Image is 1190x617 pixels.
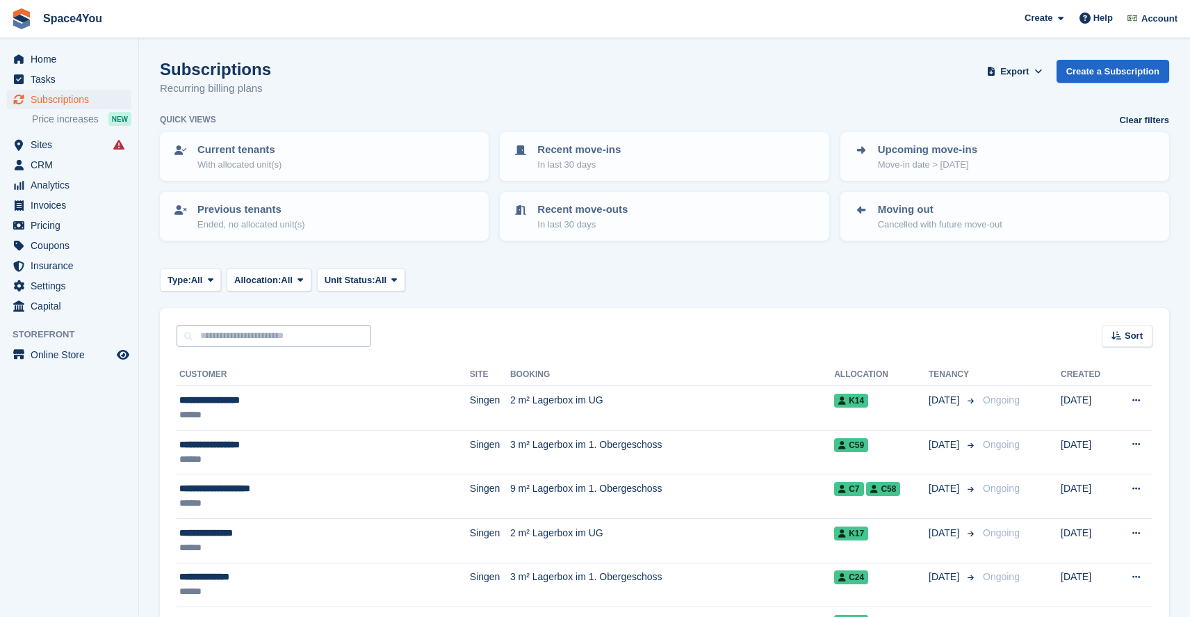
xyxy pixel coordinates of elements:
[470,474,510,519] td: Singen
[510,430,834,474] td: 3 m² Lagerbox im 1. Obergeschoss
[842,134,1168,179] a: Upcoming move-ins Move-in date > [DATE]
[115,346,131,363] a: Preview store
[31,296,114,316] span: Capital
[983,571,1020,582] span: Ongoing
[325,273,375,287] span: Unit Status:
[929,438,962,452] span: [DATE]
[501,134,827,179] a: Recent move-ins In last 30 days
[470,364,510,386] th: Site
[7,296,131,316] a: menu
[984,60,1045,83] button: Export
[470,386,510,431] td: Singen
[31,135,114,154] span: Sites
[1141,12,1177,26] span: Account
[983,483,1020,494] span: Ongoing
[160,60,271,79] h1: Subscriptions
[1061,563,1114,607] td: [DATE]
[108,112,131,126] div: NEW
[834,364,929,386] th: Allocation
[866,482,900,496] span: C58
[191,273,203,287] span: All
[1061,430,1114,474] td: [DATE]
[834,482,863,496] span: C7
[31,155,114,175] span: CRM
[7,90,131,109] a: menu
[32,113,99,126] span: Price increases
[7,155,131,175] a: menu
[983,527,1020,538] span: Ongoing
[31,175,114,195] span: Analytics
[878,218,1002,232] p: Cancelled with future move-out
[7,175,131,195] a: menu
[38,7,108,30] a: Space4You
[510,364,834,386] th: Booking
[1057,60,1169,83] a: Create a Subscription
[234,273,281,287] span: Allocation:
[7,256,131,275] a: menu
[31,70,114,89] span: Tasks
[7,345,131,364] a: menu
[983,439,1020,450] span: Ongoing
[31,345,114,364] span: Online Store
[834,570,868,584] span: C24
[317,269,405,291] button: Unit Status: All
[1061,518,1114,563] td: [DATE]
[11,8,32,29] img: stora-icon-8386f47178a22dfd0bd8f6a31ec36ba5ce8667c1dd55bd0f319d3a0aa187defe.svg
[537,218,628,232] p: In last 30 days
[537,202,628,218] p: Recent move-outs
[13,328,138,342] span: Storefront
[1125,11,1139,25] img: Finn-Kristof Kausch
[168,273,191,287] span: Type:
[929,526,962,540] span: [DATE]
[842,193,1168,239] a: Moving out Cancelled with future move-out
[501,193,827,239] a: Recent move-outs In last 30 days
[160,269,221,291] button: Type: All
[1119,113,1169,127] a: Clear filters
[227,269,311,291] button: Allocation: All
[834,394,868,408] span: K14
[197,218,305,232] p: Ended, no allocated unit(s)
[878,158,977,172] p: Move-in date > [DATE]
[113,139,124,150] i: Smart entry sync failures have occurred
[197,202,305,218] p: Previous tenants
[1061,364,1114,386] th: Created
[1125,329,1143,343] span: Sort
[470,563,510,607] td: Singen
[878,202,1002,218] p: Moving out
[31,195,114,215] span: Invoices
[929,570,962,584] span: [DATE]
[31,49,114,69] span: Home
[197,158,282,172] p: With allocated unit(s)
[31,90,114,109] span: Subscriptions
[197,142,282,158] p: Current tenants
[161,134,487,179] a: Current tenants With allocated unit(s)
[510,563,834,607] td: 3 m² Lagerbox im 1. Obergeschoss
[929,364,977,386] th: Tenancy
[7,216,131,235] a: menu
[31,236,114,255] span: Coupons
[470,430,510,474] td: Singen
[31,276,114,296] span: Settings
[834,527,868,540] span: K17
[31,216,114,235] span: Pricing
[160,81,271,97] p: Recurring billing plans
[1061,386,1114,431] td: [DATE]
[510,518,834,563] td: 2 m² Lagerbox im UG
[7,49,131,69] a: menu
[161,193,487,239] a: Previous tenants Ended, no allocated unit(s)
[7,70,131,89] a: menu
[1025,11,1052,25] span: Create
[1093,11,1113,25] span: Help
[834,438,868,452] span: C59
[32,111,131,127] a: Price increases NEW
[1061,474,1114,519] td: [DATE]
[375,273,387,287] span: All
[510,474,834,519] td: 9 m² Lagerbox im 1. Obergeschoss
[177,364,470,386] th: Customer
[7,135,131,154] a: menu
[7,276,131,296] a: menu
[537,142,621,158] p: Recent move-ins
[510,386,834,431] td: 2 m² Lagerbox im UG
[983,394,1020,406] span: Ongoing
[929,393,962,408] span: [DATE]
